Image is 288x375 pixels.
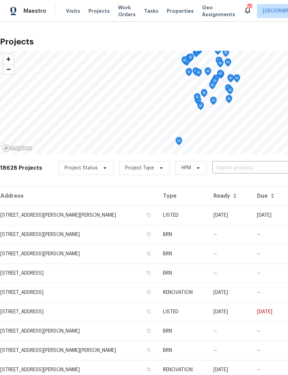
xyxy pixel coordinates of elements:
[88,8,110,14] span: Projects
[144,9,159,13] span: Tasks
[146,212,152,218] button: Copy Address
[23,8,46,14] span: Maestro
[210,78,217,89] div: Map marker
[157,186,208,206] th: Type
[208,283,251,302] td: [DATE]
[227,74,234,85] div: Map marker
[175,137,182,148] div: Map marker
[186,54,193,65] div: Map marker
[208,206,251,225] td: [DATE]
[217,70,224,80] div: Map marker
[208,322,251,341] td: --
[251,341,288,360] td: --
[217,59,224,70] div: Map marker
[146,289,152,295] button: Copy Address
[202,4,235,18] span: Geo Assignments
[192,67,199,78] div: Map marker
[251,186,288,206] th: Due
[227,86,233,97] div: Map marker
[251,206,288,225] td: [DATE]
[193,47,200,57] div: Map marker
[225,84,232,95] div: Map marker
[3,65,13,74] span: Zoom out
[195,69,202,79] div: Map marker
[157,206,208,225] td: LISTED
[214,47,221,57] div: Map marker
[212,75,219,85] div: Map marker
[209,81,216,92] div: Map marker
[146,328,152,334] button: Copy Address
[251,225,288,244] td: --
[215,57,222,67] div: Map marker
[66,8,80,14] span: Visits
[157,244,208,264] td: BRN
[118,4,136,18] span: Work Orders
[181,56,188,67] div: Map marker
[211,77,218,88] div: Map marker
[181,165,191,171] span: HPM
[2,144,32,152] a: Mapbox homepage
[157,283,208,302] td: RENOVATION
[157,341,208,360] td: BRN
[197,102,204,112] div: Map marker
[187,53,194,64] div: Map marker
[208,225,251,244] td: --
[208,244,251,264] td: --
[233,74,240,85] div: Map marker
[251,244,288,264] td: --
[225,95,232,106] div: Map marker
[167,8,194,14] span: Properties
[157,322,208,341] td: BRN
[157,225,208,244] td: BRN
[208,186,251,206] th: Ready
[146,270,152,276] button: Copy Address
[3,64,13,74] button: Zoom out
[146,366,152,373] button: Copy Address
[251,283,288,302] td: --
[157,264,208,283] td: BRN
[146,250,152,257] button: Copy Address
[157,302,208,322] td: LISTED
[185,68,192,79] div: Map marker
[224,58,231,69] div: Map marker
[146,308,152,315] button: Copy Address
[251,302,288,322] td: [DATE]
[208,341,251,360] td: --
[125,165,154,171] span: Project Type
[3,54,13,64] button: Zoom in
[247,4,252,11] div: 52
[210,97,217,107] div: Map marker
[65,165,98,171] span: Project Status
[194,93,201,104] div: Map marker
[251,322,288,341] td: --
[146,231,152,237] button: Copy Address
[204,67,211,78] div: Map marker
[251,264,288,283] td: --
[208,264,251,283] td: --
[201,89,208,100] div: Map marker
[208,302,251,322] td: [DATE]
[146,347,152,353] button: Copy Address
